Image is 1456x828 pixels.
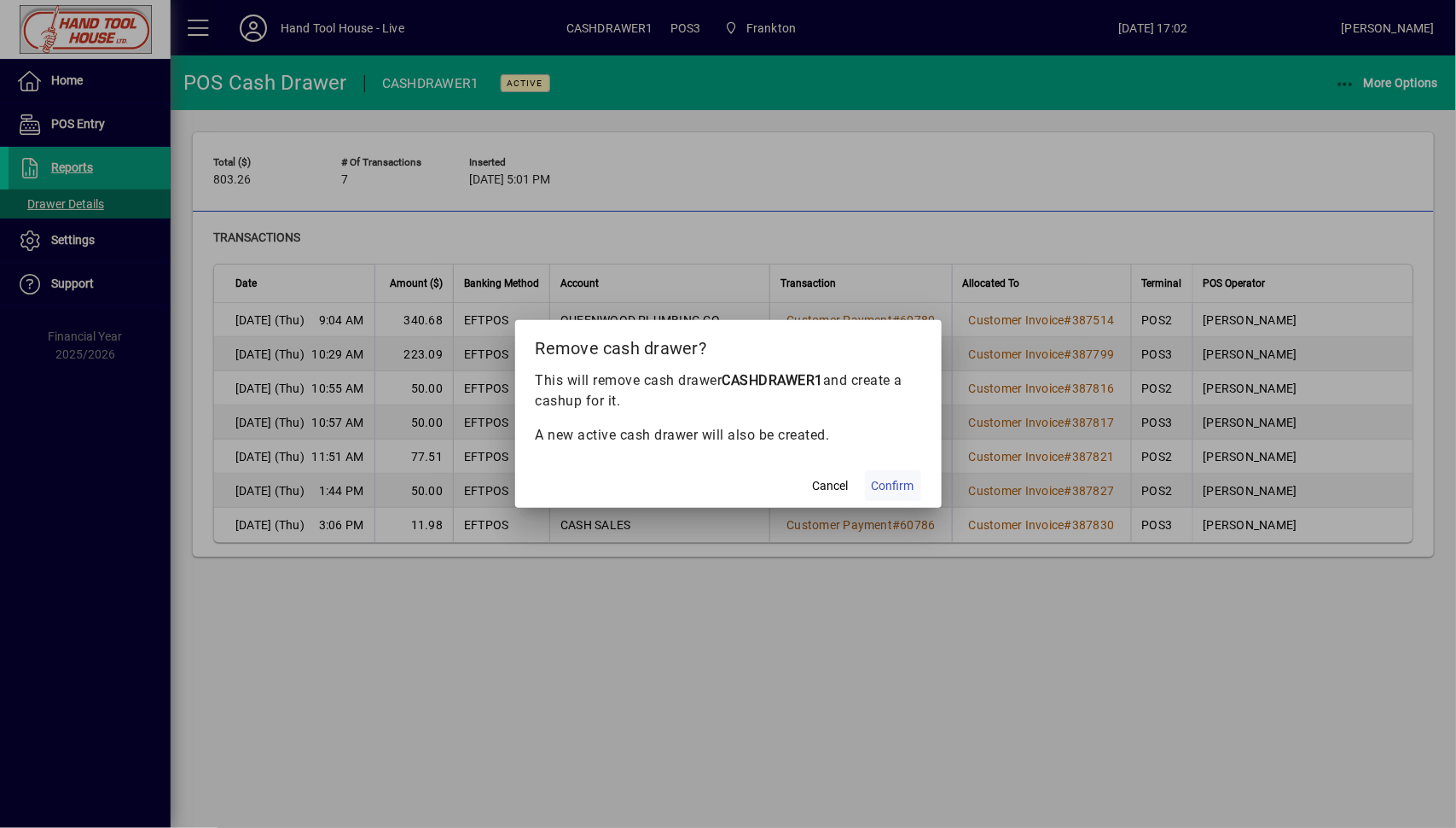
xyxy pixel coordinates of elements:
[722,372,824,388] b: CASHDRAWER1
[536,370,921,411] p: This will remove cash drawer and create a cashup for it.
[803,470,858,501] button: Cancel
[813,477,849,495] span: Cancel
[865,470,921,501] button: Confirm
[872,477,914,495] span: Confirm
[536,425,921,446] p: A new active cash drawer will also be created.
[515,320,942,370] h2: Remove cash drawer?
